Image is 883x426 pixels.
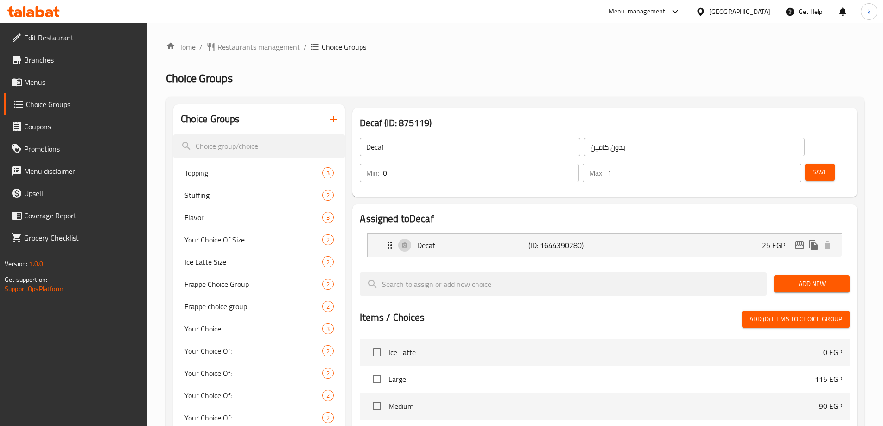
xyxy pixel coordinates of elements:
[217,41,300,52] span: Restaurants management
[4,71,147,93] a: Menus
[5,273,47,286] span: Get support on:
[323,280,333,289] span: 2
[173,362,345,384] div: Your Choice Of:2
[368,234,842,257] div: Expand
[366,167,379,178] p: Min:
[24,76,140,88] span: Menus
[24,210,140,221] span: Coverage Report
[173,162,345,184] div: Topping3
[173,206,345,229] div: Flavor3
[322,345,334,356] div: Choices
[360,311,425,324] h2: Items / Choices
[4,204,147,227] a: Coverage Report
[184,301,323,312] span: Frappe choice group
[793,238,807,252] button: edit
[24,232,140,243] span: Grocery Checklist
[26,99,140,110] span: Choice Groups
[322,412,334,423] div: Choices
[709,6,770,17] div: [GEOGRAPHIC_DATA]
[4,138,147,160] a: Promotions
[166,41,864,52] nav: breadcrumb
[815,374,842,385] p: 115 EGP
[323,213,333,222] span: 3
[322,256,334,267] div: Choices
[173,134,345,158] input: search
[184,212,323,223] span: Flavor
[24,32,140,43] span: Edit Restaurant
[4,93,147,115] a: Choice Groups
[742,311,850,328] button: Add (0) items to choice group
[750,313,842,325] span: Add (0) items to choice group
[322,301,334,312] div: Choices
[184,190,323,201] span: Stuffing
[322,190,334,201] div: Choices
[184,412,323,423] span: Your Choice Of:
[323,302,333,311] span: 2
[528,240,603,251] p: (ID: 1644390280)
[173,251,345,273] div: Ice Latte Size2
[323,369,333,378] span: 2
[322,279,334,290] div: Choices
[4,26,147,49] a: Edit Restaurant
[173,318,345,340] div: Your Choice:3
[323,347,333,356] span: 2
[360,115,850,130] h3: Decaf (ID: 875119)
[322,212,334,223] div: Choices
[206,41,300,52] a: Restaurants management
[388,401,819,412] span: Medium
[24,54,140,65] span: Branches
[184,167,323,178] span: Topping
[367,369,387,389] span: Select choice
[173,340,345,362] div: Your Choice Of:2
[323,191,333,200] span: 2
[173,229,345,251] div: Your Choice Of Size2
[867,6,870,17] span: k
[4,49,147,71] a: Branches
[5,258,27,270] span: Version:
[322,368,334,379] div: Choices
[781,278,842,290] span: Add New
[388,347,823,358] span: Ice Latte
[322,167,334,178] div: Choices
[184,279,323,290] span: Frappe Choice Group
[388,374,815,385] span: Large
[24,165,140,177] span: Menu disclaimer
[166,41,196,52] a: Home
[323,169,333,178] span: 3
[4,182,147,204] a: Upsell
[5,283,64,295] a: Support.OpsPlatform
[173,295,345,318] div: Frappe choice group2
[360,229,850,261] li: Expand
[323,324,333,333] span: 3
[166,68,233,89] span: Choice Groups
[823,347,842,358] p: 0 EGP
[813,166,827,178] span: Save
[173,273,345,295] div: Frappe Choice Group2
[322,41,366,52] span: Choice Groups
[173,384,345,407] div: Your Choice Of:2
[323,258,333,267] span: 2
[24,121,140,132] span: Coupons
[807,238,820,252] button: duplicate
[774,275,850,292] button: Add New
[360,212,850,226] h2: Assigned to Decaf
[184,390,323,401] span: Your Choice Of:
[199,41,203,52] li: /
[367,343,387,362] span: Select choice
[304,41,307,52] li: /
[417,240,528,251] p: Decaf
[181,112,240,126] h2: Choice Groups
[184,234,323,245] span: Your Choice Of Size
[173,184,345,206] div: Stuffing2
[184,323,323,334] span: Your Choice:
[805,164,835,181] button: Save
[323,235,333,244] span: 2
[24,143,140,154] span: Promotions
[762,240,793,251] p: 25 EGP
[24,188,140,199] span: Upsell
[184,368,323,379] span: Your Choice Of:
[322,390,334,401] div: Choices
[360,272,767,296] input: search
[589,167,603,178] p: Max:
[323,413,333,422] span: 2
